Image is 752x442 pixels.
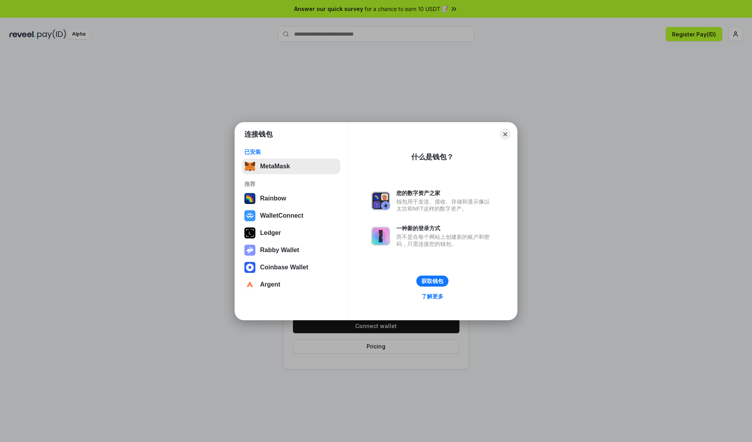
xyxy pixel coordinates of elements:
[260,281,280,288] div: Argent
[242,159,340,174] button: MetaMask
[421,278,443,285] div: 获取钱包
[371,227,390,245] img: svg+xml,%3Csvg%20xmlns%3D%22http%3A%2F%2Fwww.w3.org%2F2000%2Fsvg%22%20fill%3D%22none%22%20viewBox...
[416,276,448,287] button: 获取钱包
[260,229,281,236] div: Ledger
[244,161,255,172] img: svg+xml,%3Csvg%20fill%3D%22none%22%20height%3D%2233%22%20viewBox%3D%220%200%2035%2033%22%20width%...
[244,180,338,188] div: 推荐
[500,129,511,140] button: Close
[417,291,448,301] a: 了解更多
[396,225,493,232] div: 一种新的登录方式
[371,191,390,210] img: svg+xml,%3Csvg%20xmlns%3D%22http%3A%2F%2Fwww.w3.org%2F2000%2Fsvg%22%20fill%3D%22none%22%20viewBox...
[244,210,255,221] img: svg+xml,%3Csvg%20width%3D%2228%22%20height%3D%2228%22%20viewBox%3D%220%200%2028%2028%22%20fill%3D...
[421,293,443,300] div: 了解更多
[260,264,308,271] div: Coinbase Wallet
[244,262,255,273] img: svg+xml,%3Csvg%20width%3D%2228%22%20height%3D%2228%22%20viewBox%3D%220%200%2028%2028%22%20fill%3D...
[242,225,340,241] button: Ledger
[260,195,286,202] div: Rainbow
[242,208,340,224] button: WalletConnect
[244,279,255,290] img: svg+xml,%3Csvg%20width%3D%2228%22%20height%3D%2228%22%20viewBox%3D%220%200%2028%2028%22%20fill%3D...
[260,212,304,219] div: WalletConnect
[260,247,299,254] div: Rabby Wallet
[411,152,454,162] div: 什么是钱包？
[244,130,273,139] h1: 连接钱包
[242,277,340,292] button: Argent
[242,191,340,206] button: Rainbow
[244,227,255,238] img: svg+xml,%3Csvg%20xmlns%3D%22http%3A%2F%2Fwww.w3.org%2F2000%2Fsvg%22%20width%3D%2228%22%20height%3...
[396,189,493,197] div: 您的数字资产之家
[260,163,290,170] div: MetaMask
[244,193,255,204] img: svg+xml,%3Csvg%20width%3D%22120%22%20height%3D%22120%22%20viewBox%3D%220%200%20120%20120%22%20fil...
[396,198,493,212] div: 钱包用于发送、接收、存储和显示像以太坊和NFT这样的数字资产。
[242,242,340,258] button: Rabby Wallet
[396,233,493,247] div: 而不是在每个网站上创建新的账户和密码，只需连接您的钱包。
[244,245,255,256] img: svg+xml,%3Csvg%20xmlns%3D%22http%3A%2F%2Fwww.w3.org%2F2000%2Fsvg%22%20fill%3D%22none%22%20viewBox...
[244,148,338,155] div: 已安装
[242,260,340,275] button: Coinbase Wallet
